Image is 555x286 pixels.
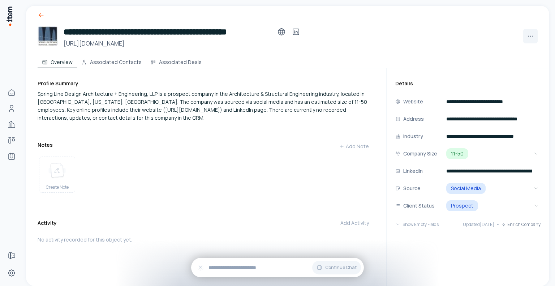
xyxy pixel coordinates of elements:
h3: Details [395,80,541,87]
button: Continue Chat [312,261,361,274]
span: Create Note [46,184,69,190]
button: Show Empty Fields [395,217,439,232]
a: Contacts [4,101,19,116]
p: Source [403,184,421,192]
h3: Profile Summary [38,80,375,87]
h3: Notes [38,141,53,149]
p: LinkedIn [403,167,423,175]
button: Enrich Company [502,217,541,232]
a: Companies [4,117,19,132]
p: Address [403,115,424,123]
span: Updated [DATE] [463,222,494,227]
p: Client Status [403,202,435,210]
button: Add Note [334,139,375,154]
p: Industry [403,132,423,140]
button: Associated Deals [146,54,206,68]
div: Continue Chat [191,258,364,277]
p: No activity recorded for this object yet. [38,236,375,243]
p: Website [403,98,423,106]
a: Forms [4,248,19,263]
img: create note [48,163,66,179]
button: create noteCreate Note [39,157,75,193]
a: Agents [4,149,19,163]
h3: Activity [38,219,57,227]
p: Company Size [403,150,437,158]
button: Overview [38,54,77,68]
img: Spring Line Design Architecture + Engineering, LLP [38,26,58,46]
button: Associated Contacts [77,54,146,68]
a: Settings [4,266,19,280]
div: Spring Line Design Architecture + Engineering, LLP is a prospect company in the Architecture & St... [38,90,375,122]
a: deals [4,133,19,148]
button: Add Activity [335,216,375,230]
img: Item Brain Logo [6,6,13,26]
a: Home [4,85,19,100]
button: More actions [523,29,538,43]
div: Add Note [339,143,369,150]
span: Continue Chat [325,265,357,270]
h3: [URL][DOMAIN_NAME] [64,39,303,48]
